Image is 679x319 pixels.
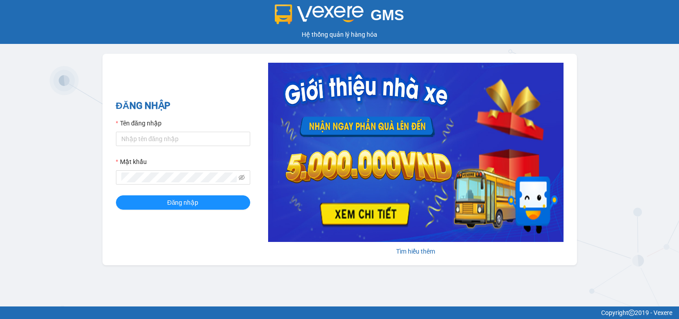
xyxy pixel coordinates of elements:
span: eye-invisible [239,174,245,181]
div: Tìm hiểu thêm [268,246,564,256]
span: copyright [628,310,635,316]
h2: ĐĂNG NHẬP [116,99,250,113]
div: Copyright 2019 - Vexere [7,308,672,318]
div: Hệ thống quản lý hàng hóa [2,30,677,39]
img: banner-0 [268,63,564,242]
a: GMS [275,13,404,21]
label: Mật khẩu [116,157,147,167]
span: Đăng nhập [167,198,199,207]
img: logo 2 [275,4,363,24]
label: Tên đăng nhập [116,118,162,128]
input: Mật khẩu [121,172,237,182]
input: Tên đăng nhập [116,132,250,146]
span: GMS [371,7,404,23]
button: Đăng nhập [116,195,250,210]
